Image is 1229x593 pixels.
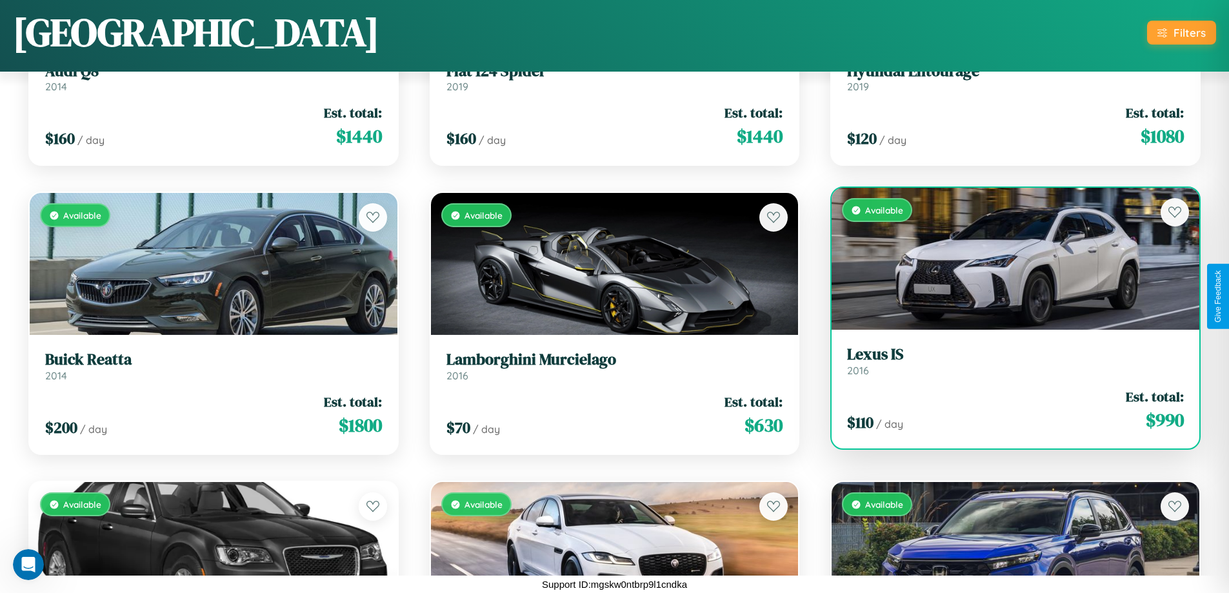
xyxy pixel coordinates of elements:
span: Available [865,499,903,510]
span: / day [473,423,500,436]
span: Available [63,210,101,221]
h3: Lexus IS [847,345,1184,364]
span: 2016 [847,364,869,377]
p: Support ID: mgskw0ntbrp9l1cndka [542,576,687,593]
span: $ 1080 [1141,123,1184,149]
span: / day [879,134,906,146]
span: Est. total: [324,103,382,122]
span: $ 120 [847,128,877,149]
button: Filters [1147,21,1216,45]
span: $ 160 [45,128,75,149]
span: $ 630 [744,412,783,438]
span: 2016 [446,369,468,382]
span: Est. total: [324,392,382,411]
h1: [GEOGRAPHIC_DATA] [13,6,379,59]
span: Est. total: [724,392,783,411]
div: Filters [1174,26,1206,39]
span: / day [479,134,506,146]
span: / day [80,423,107,436]
span: / day [77,134,105,146]
span: Available [465,210,503,221]
a: Lamborghini Murcielago2016 [446,350,783,382]
a: Audi Q82014 [45,62,382,94]
h3: Lamborghini Murcielago [446,350,783,369]
span: $ 110 [847,412,874,433]
span: $ 160 [446,128,476,149]
iframe: Intercom live chat [13,549,44,580]
span: Available [63,499,101,510]
div: Give Feedback [1214,270,1223,323]
span: Available [865,205,903,216]
span: 2019 [847,80,869,93]
a: Hyundai Entourage2019 [847,62,1184,94]
span: $ 1440 [336,123,382,149]
a: Lexus IS2016 [847,345,1184,377]
span: Est. total: [1126,387,1184,406]
span: $ 1440 [737,123,783,149]
span: 2019 [446,80,468,93]
span: 2014 [45,369,67,382]
h3: Buick Reatta [45,350,382,369]
span: $ 70 [446,417,470,438]
span: 2014 [45,80,67,93]
span: $ 990 [1146,407,1184,433]
span: $ 200 [45,417,77,438]
span: Available [465,499,503,510]
span: Est. total: [1126,103,1184,122]
span: $ 1800 [339,412,382,438]
a: Fiat 124 Spider2019 [446,62,783,94]
span: / day [876,417,903,430]
a: Buick Reatta2014 [45,350,382,382]
span: Est. total: [724,103,783,122]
